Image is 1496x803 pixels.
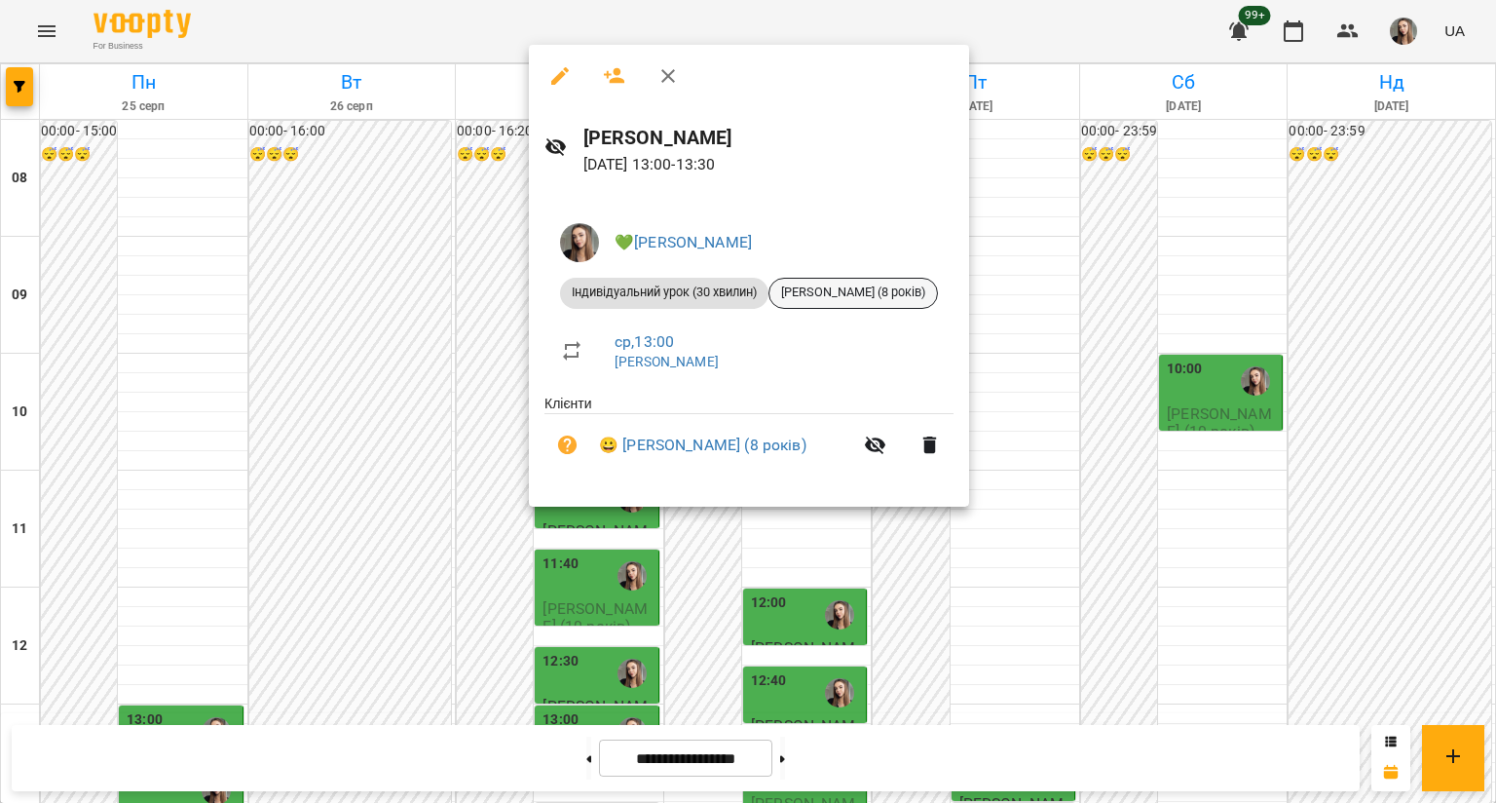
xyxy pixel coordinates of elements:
[544,394,954,484] ul: Клієнти
[615,332,674,351] a: ср , 13:00
[583,153,954,176] p: [DATE] 13:00 - 13:30
[768,278,938,309] div: [PERSON_NAME] (8 років)
[615,354,719,369] a: [PERSON_NAME]
[615,233,752,251] a: 💚[PERSON_NAME]
[560,223,599,262] img: 6616469b542043e9b9ce361bc48015fd.jpeg
[583,123,954,153] h6: [PERSON_NAME]
[769,284,937,301] span: [PERSON_NAME] (8 років)
[599,434,806,457] a: 😀 [PERSON_NAME] (8 років)
[560,284,768,301] span: Індивідуальний урок (30 хвилин)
